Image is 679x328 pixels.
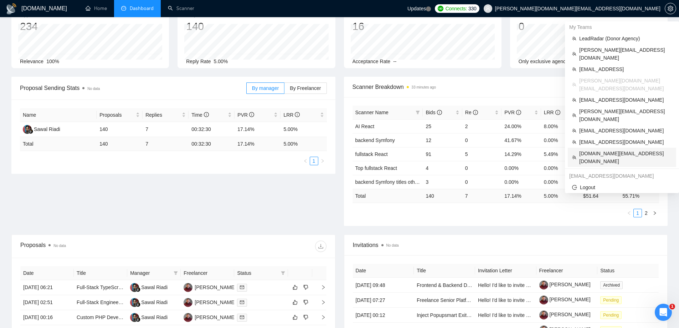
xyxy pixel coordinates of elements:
[303,314,308,320] span: dislike
[462,161,501,175] td: 0
[214,59,228,64] span: 5.00%
[310,157,318,165] a: 1
[20,108,97,122] th: Name
[426,110,442,115] span: Bids
[579,77,672,92] span: [PERSON_NAME][DOMAIN_NAME][EMAIL_ADDRESS][DOMAIN_NAME]
[143,108,189,122] th: Replies
[627,211,631,215] span: left
[295,112,300,117] span: info-circle
[127,266,181,280] th: Manager
[99,111,134,119] span: Proposals
[465,110,478,115] span: Re
[172,268,179,278] span: filter
[355,137,395,143] a: backend Symfony
[301,157,310,165] button: left
[6,3,17,15] img: logo
[539,297,591,302] a: [PERSON_NAME]
[423,119,462,133] td: 25
[184,283,192,292] img: KP
[130,269,171,277] span: Manager
[291,283,299,292] button: like
[184,314,236,320] a: KP[PERSON_NAME]
[184,298,192,307] img: KP
[184,313,192,322] img: KP
[416,110,420,115] span: filter
[580,189,619,203] td: $ 51.64
[240,285,244,289] span: mail
[437,110,442,115] span: info-circle
[485,6,490,11] span: user
[74,295,127,310] td: Full-Stack Engineer (Shop PWA) — Contract (Stealth)
[650,209,659,217] button: right
[600,311,622,319] span: Pending
[414,308,475,323] td: Inject Popupsmart Exit-Intent Popup into Substack via Cloudflare Worker (Custom Domain)
[544,110,560,115] span: LRR
[446,5,467,12] span: Connects:
[572,98,576,102] span: team
[235,137,281,151] td: 17.14 %
[77,299,196,305] a: Full-Stack Engineer (Shop PWA) — Contract (Stealth)
[414,107,421,118] span: filter
[462,189,501,203] td: 7
[318,157,327,165] li: Next Page
[318,157,327,165] button: right
[600,297,624,303] a: Pending
[625,209,633,217] li: Previous Page
[303,299,308,305] span: dislike
[141,298,168,306] div: Sawal Riadi
[20,20,87,33] div: 234
[572,155,576,160] span: team
[353,189,423,203] td: Total
[650,209,659,217] li: Next Page
[303,284,308,290] span: dislike
[386,243,399,247] span: No data
[293,314,298,320] span: like
[597,264,659,278] th: Status
[355,151,388,157] a: fullstack React
[579,35,672,42] span: LeadRadar (Donor Agency)
[235,122,281,137] td: 17.14%
[240,315,244,319] span: mail
[412,85,436,89] time: 33 minutes ago
[423,189,462,203] td: 140
[97,108,143,122] th: Proposals
[579,150,672,165] span: [DOMAIN_NAME][EMAIL_ADDRESS][DOMAIN_NAME]
[541,133,580,147] td: 0.00%
[20,266,74,280] th: Date
[135,317,140,322] img: gigradar-bm.png
[655,304,672,321] iframe: Intercom live chat
[462,175,501,189] td: 0
[579,107,672,123] span: [PERSON_NAME][EMAIL_ADDRESS][DOMAIN_NAME]
[565,21,679,33] div: My Teams
[302,313,310,322] button: dislike
[353,293,414,308] td: [DATE] 07:27
[519,20,580,33] div: 0
[539,296,548,304] img: c1Solt7VbwHmdfN9daG-llb3HtbK8lHyvFES2IJpurApVoU8T7FGrScjE2ec-Wjl2v
[393,59,396,64] span: --
[572,52,576,56] span: team
[536,264,598,278] th: Freelancer
[642,209,650,217] li: 2
[423,133,462,147] td: 12
[191,112,209,118] span: Time
[438,6,443,11] img: upwork-logo.png
[184,299,236,305] a: KP[PERSON_NAME]
[181,266,234,280] th: Freelancer
[315,241,326,252] button: download
[135,287,140,292] img: gigradar-bm.png
[130,284,168,290] a: SRSawal Riadi
[665,3,676,14] button: setting
[195,313,236,321] div: [PERSON_NAME]
[186,20,228,33] div: 140
[237,269,278,277] span: Status
[572,82,576,87] span: team
[135,302,140,307] img: gigradar-bm.png
[53,244,66,248] span: No data
[189,122,235,137] td: 00:32:30
[501,119,541,133] td: 24.00%
[353,59,391,64] span: Acceptance Rate
[353,20,395,33] div: 16
[423,147,462,161] td: 91
[240,300,244,304] span: mail
[541,161,580,175] td: 0.00%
